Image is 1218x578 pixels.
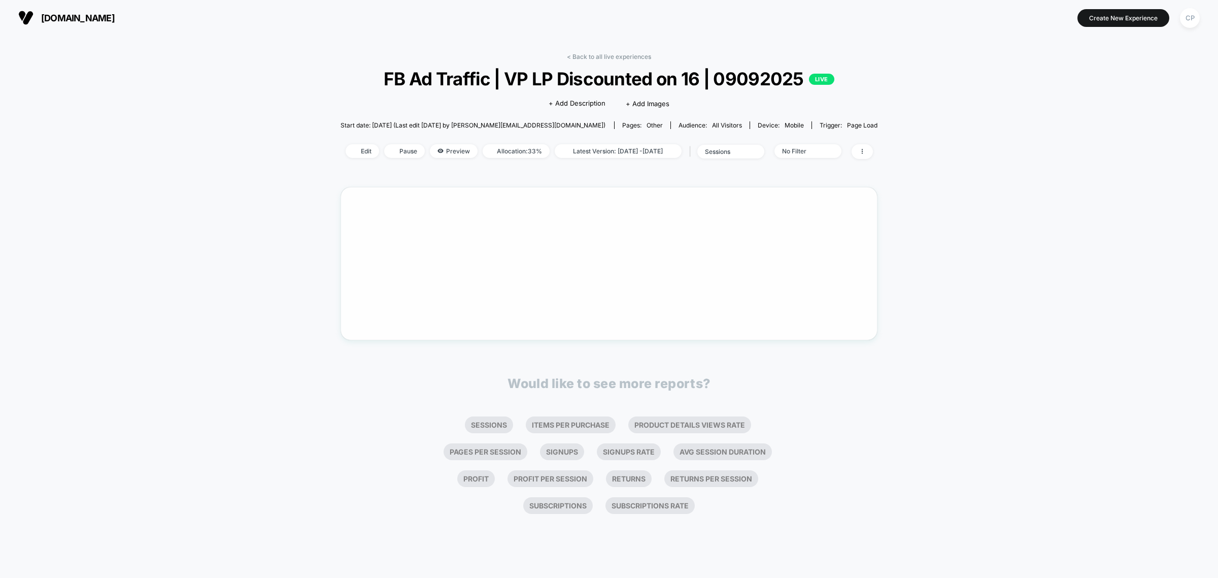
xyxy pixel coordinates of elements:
[673,443,772,460] li: Avg Session Duration
[540,443,584,460] li: Signups
[712,121,742,129] span: All Visitors
[679,121,742,129] div: Audience:
[18,10,33,25] img: Visually logo
[628,416,751,433] li: Product Details Views Rate
[523,497,593,514] li: Subscriptions
[606,470,652,487] li: Returns
[597,443,661,460] li: Signups Rate
[664,470,758,487] li: Returns Per Session
[785,121,804,129] span: mobile
[384,144,425,158] span: Pause
[444,443,527,460] li: Pages Per Session
[687,144,697,159] span: |
[507,376,710,391] p: Would like to see more reports?
[367,68,851,89] span: FB Ad Traffic | VP LP Discounted on 16 | 09092025
[1180,8,1200,28] div: CP
[15,10,118,26] button: [DOMAIN_NAME]
[430,144,478,158] span: Preview
[555,144,682,158] span: Latest Version: [DATE] - [DATE]
[1177,8,1203,28] button: CP
[346,144,379,158] span: Edit
[847,121,877,129] span: Page Load
[549,99,605,109] span: + Add Description
[782,147,823,155] div: No Filter
[705,148,746,155] div: sessions
[483,144,550,158] span: Allocation: 33%
[41,13,115,23] span: [DOMAIN_NAME]
[626,100,669,108] span: + Add Images
[750,121,811,129] span: Device:
[465,416,513,433] li: Sessions
[820,121,877,129] div: Trigger:
[507,470,593,487] li: Profit Per Session
[526,416,616,433] li: Items Per Purchase
[341,121,605,129] span: Start date: [DATE] (Last edit [DATE] by [PERSON_NAME][EMAIL_ADDRESS][DOMAIN_NAME])
[605,497,695,514] li: Subscriptions Rate
[647,121,663,129] span: other
[622,121,663,129] div: Pages:
[809,74,834,85] p: LIVE
[457,470,495,487] li: Profit
[1077,9,1169,27] button: Create New Experience
[567,53,651,60] a: < Back to all live experiences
